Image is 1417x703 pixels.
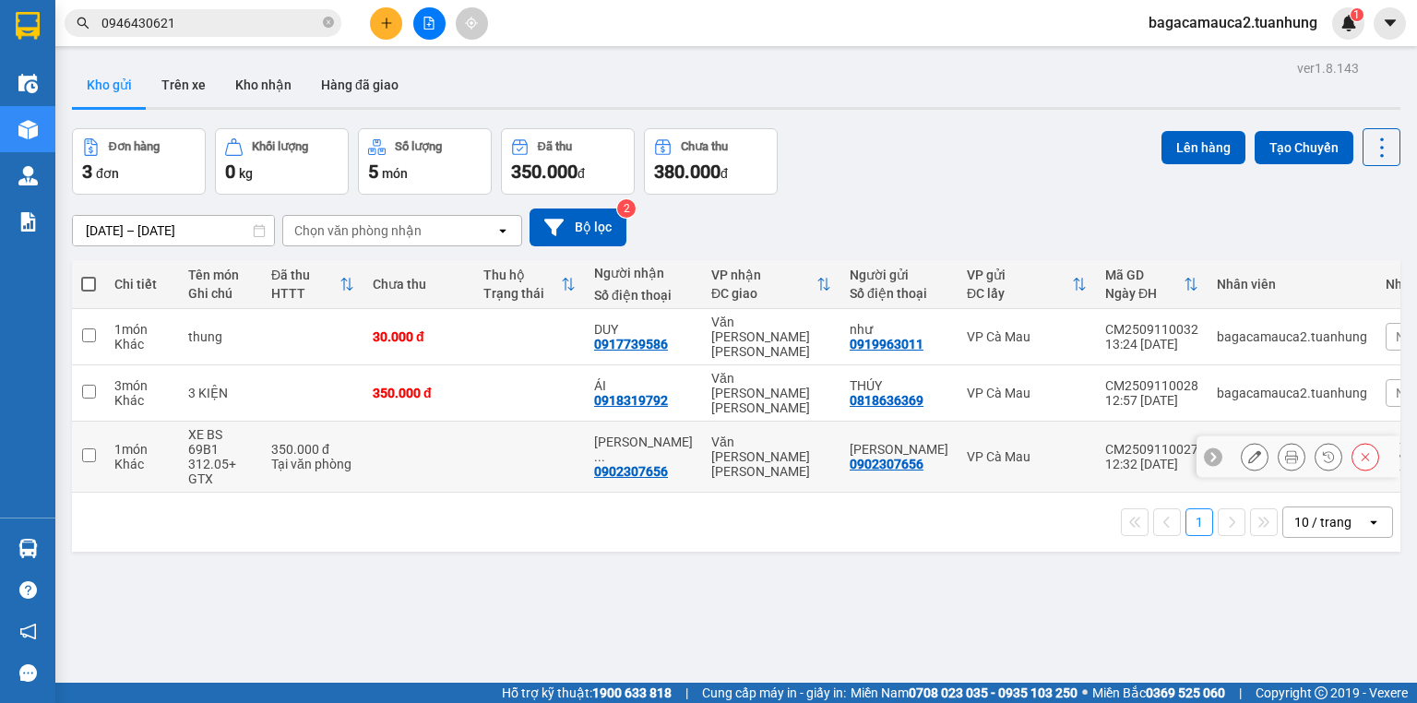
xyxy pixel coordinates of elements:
div: 0902307656 [850,457,923,471]
span: close-circle [323,15,334,32]
div: Chọn văn phòng nhận [294,221,422,240]
img: logo-vxr [16,12,40,40]
div: 1 món [114,322,170,337]
div: THÚY [850,378,948,393]
div: Sửa đơn hàng [1241,443,1268,471]
button: Trên xe [147,63,220,107]
div: Tại văn phòng [271,457,354,471]
sup: 2 [617,199,636,218]
div: Chưa thu [681,140,728,153]
span: Miền Bắc [1092,683,1225,703]
div: 12:32 [DATE] [1105,457,1198,471]
div: 0919963011 [850,337,923,351]
div: bagacamauca2.tuanhung [1217,329,1367,344]
th: Toggle SortBy [1096,260,1208,309]
span: message [19,664,37,682]
div: Ngày ĐH [1105,286,1184,301]
div: Khối lượng [252,140,308,153]
button: Bộ lọc [530,209,626,246]
div: VP Cà Mau [967,449,1087,464]
div: 10 / trang [1294,513,1352,531]
div: 1 món [114,442,170,457]
div: Chi tiết [114,277,170,292]
div: ver 1.8.143 [1297,58,1359,78]
button: 1 [1185,508,1213,536]
span: notification [19,623,37,640]
div: NGUYỄN PHƯỚC THỌ [594,435,693,464]
span: Miền Nam [851,683,1078,703]
span: 5 [368,161,378,183]
div: Người gửi [850,268,948,282]
button: Chưa thu380.000đ [644,128,778,195]
span: Hỗ trợ kỹ thuật: [502,683,672,703]
div: Đã thu [538,140,572,153]
span: đ [578,166,585,181]
div: Ghi chú [188,286,253,301]
div: 3 món [114,378,170,393]
div: VP gửi [967,268,1072,282]
th: Toggle SortBy [702,260,840,309]
img: warehouse-icon [18,120,38,139]
div: Văn [PERSON_NAME] [PERSON_NAME] [711,315,831,359]
div: DUY [594,322,693,337]
span: plus [380,17,393,30]
span: copyright [1315,686,1328,699]
svg: open [495,223,510,238]
div: VP Cà Mau [967,329,1087,344]
span: 0 [225,161,235,183]
strong: 0369 525 060 [1146,685,1225,700]
div: Số điện thoại [850,286,948,301]
span: 1 [1353,8,1360,21]
button: Số lượng5món [358,128,492,195]
div: ĐC giao [711,286,816,301]
span: đ [720,166,728,181]
div: Nhân viên [1217,277,1367,292]
div: 12:57 [DATE] [1105,393,1198,408]
span: file-add [423,17,435,30]
div: Khác [114,337,170,351]
button: Tạo Chuyến [1255,131,1353,164]
sup: 1 [1351,8,1363,21]
button: caret-down [1374,7,1406,40]
span: question-circle [19,581,37,599]
div: 350.000 đ [373,386,465,400]
div: ÁI [594,378,693,393]
div: như [850,322,948,337]
div: Số điện thoại [594,288,693,303]
div: XE BS 69B1 312.05+ GTX [188,427,253,486]
span: search [77,17,89,30]
div: 13:24 [DATE] [1105,337,1198,351]
button: Hàng đã giao [306,63,413,107]
div: Văn [PERSON_NAME] [PERSON_NAME] [711,371,831,415]
button: Đơn hàng3đơn [72,128,206,195]
div: 3 KIỆN [188,386,253,400]
span: 380.000 [654,161,720,183]
div: 0917739586 [594,337,668,351]
img: warehouse-icon [18,166,38,185]
div: Mã GD [1105,268,1184,282]
div: VP Cà Mau [967,386,1087,400]
button: plus [370,7,402,40]
button: aim [456,7,488,40]
div: Khác [114,393,170,408]
div: NGUYỄN PHƯỚC THỌ [850,442,948,457]
div: ĐC lấy [967,286,1072,301]
div: VP nhận [711,268,816,282]
div: HTTT [271,286,339,301]
div: thung [188,329,253,344]
div: Khác [114,457,170,471]
span: 350.000 [511,161,578,183]
button: file-add [413,7,446,40]
span: 3 [82,161,92,183]
span: | [1239,683,1242,703]
div: Trạng thái [483,286,561,301]
span: đơn [96,166,119,181]
div: bagacamauca2.tuanhung [1217,386,1367,400]
div: Người nhận [594,266,693,280]
div: 0918319792 [594,393,668,408]
div: 0902307656 [594,464,668,479]
div: Số lượng [395,140,442,153]
th: Toggle SortBy [958,260,1096,309]
div: CM2509110032 [1105,322,1198,337]
div: 350.000 đ [271,442,354,457]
